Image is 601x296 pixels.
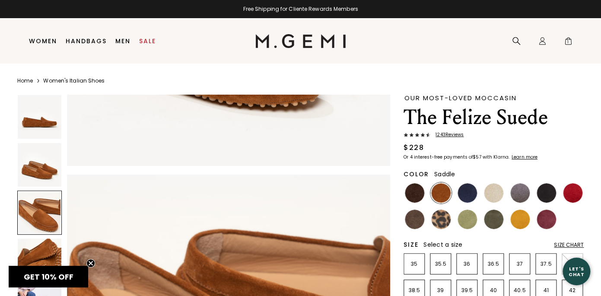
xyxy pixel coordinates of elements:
[404,132,584,139] a: 1243Reviews
[484,183,503,203] img: Latte
[483,287,503,294] p: 40
[9,266,88,287] div: GET 10% OFFClose teaser
[510,210,530,229] img: Sunflower
[18,239,61,282] img: The Felize Suede
[24,271,73,282] span: GET 10% OFF
[510,183,530,203] img: Gray
[404,143,424,153] div: $228
[512,154,537,160] klarna-placement-style-cta: Learn more
[43,77,105,84] a: Women's Italian Shoes
[430,132,464,137] span: 1243 Review s
[29,38,57,45] a: Women
[536,261,556,267] p: 37.5
[404,154,473,160] klarna-placement-style-body: Or 4 interest-free payments of
[457,261,477,267] p: 36
[86,259,95,267] button: Close teaser
[509,261,530,267] p: 37
[18,95,61,139] img: The Felize Suede
[458,210,477,229] img: Pistachio
[255,34,346,48] img: M.Gemi
[115,38,130,45] a: Men
[562,261,582,267] p: 38
[563,266,590,277] div: Let's Chat
[404,241,418,248] h2: Size
[434,170,455,178] span: Saddle
[511,155,537,160] a: Learn more
[562,287,582,294] p: 42
[458,183,477,203] img: Midnight Blue
[473,154,481,160] klarna-placement-style-amount: $57
[430,261,451,267] p: 35.5
[537,183,556,203] img: Black
[484,210,503,229] img: Olive
[404,105,584,130] h1: The Felize Suede
[564,38,572,47] span: 1
[18,143,61,187] img: The Felize Suede
[423,240,462,249] span: Select a size
[17,77,33,84] a: Home
[537,210,556,229] img: Burgundy
[404,171,429,178] h2: Color
[483,261,503,267] p: 36.5
[404,261,424,267] p: 35
[431,210,451,229] img: Leopard Print
[430,287,451,294] p: 39
[563,183,582,203] img: Sunset Red
[457,287,477,294] p: 39.5
[404,287,424,294] p: 38.5
[404,95,584,101] div: Our Most-Loved Moccasin
[139,38,156,45] a: Sale
[536,287,556,294] p: 41
[431,183,451,203] img: Saddle
[509,287,530,294] p: 40.5
[405,210,424,229] img: Mushroom
[66,38,107,45] a: Handbags
[482,154,510,160] klarna-placement-style-body: with Klarna
[405,183,424,203] img: Chocolate
[554,242,584,248] div: Size Chart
